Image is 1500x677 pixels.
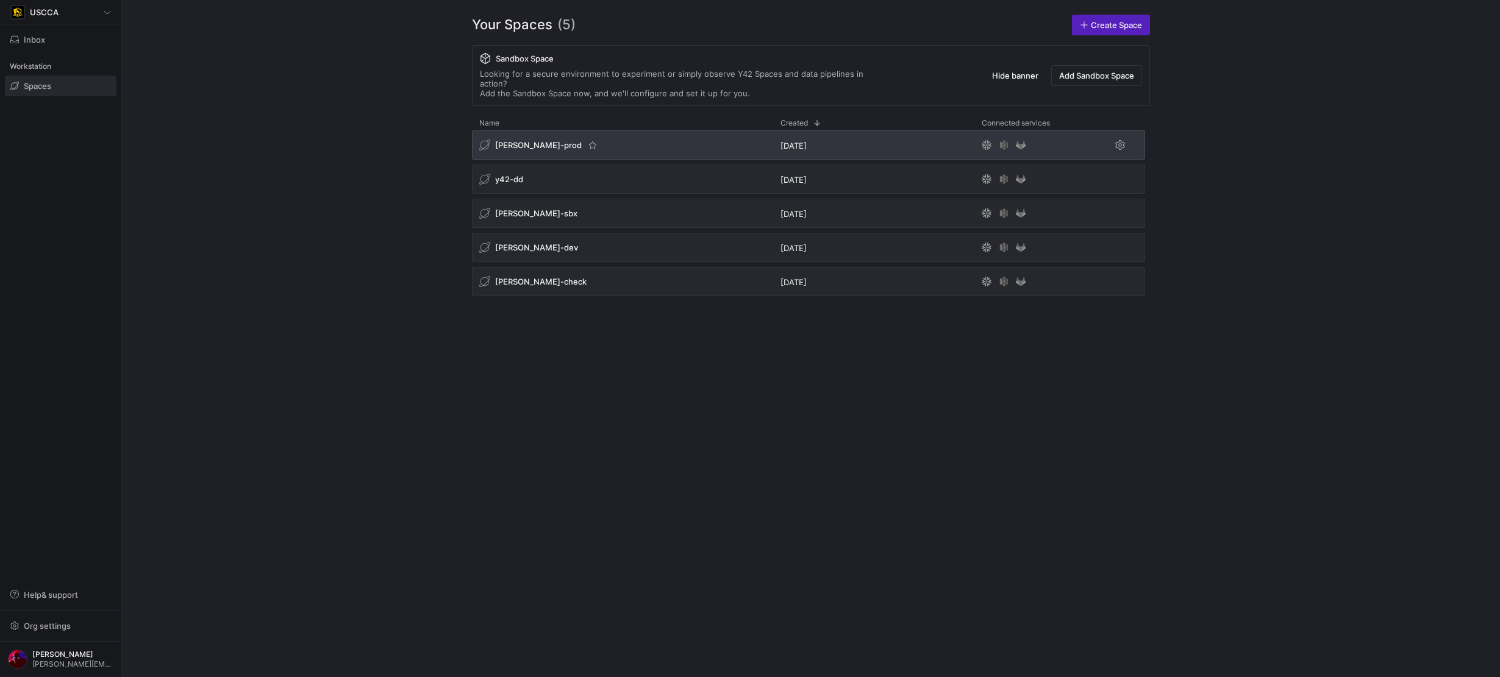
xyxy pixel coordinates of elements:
div: Press SPACE to select this row. [472,199,1145,233]
span: Your Spaces [472,15,552,35]
button: Org settings [5,615,116,636]
span: Help & support [24,590,78,600]
div: Press SPACE to select this row. [472,130,1145,165]
div: Press SPACE to select this row. [472,267,1145,301]
a: Org settings [5,622,116,632]
span: Created [780,119,808,127]
span: Name [479,119,499,127]
span: Sandbox Space [496,54,554,63]
img: https://storage.googleapis.com/y42-prod-data-exchange/images/uAsz27BndGEK0hZWDFeOjoxA7jCwgK9jE472... [12,6,24,18]
a: Create Space [1072,15,1150,35]
span: Inbox [24,35,45,44]
span: Connected services [982,119,1050,127]
button: https://storage.googleapis.com/y42-prod-data-exchange/images/ICWEDZt8PPNNsC1M8rtt1ADXuM1CLD3OveQ6... [5,647,116,672]
span: [PERSON_NAME]-sbx [495,208,577,218]
img: https://storage.googleapis.com/y42-prod-data-exchange/images/ICWEDZt8PPNNsC1M8rtt1ADXuM1CLD3OveQ6... [8,650,27,669]
span: [DATE] [780,277,807,287]
span: [PERSON_NAME]-dev [495,243,578,252]
button: Inbox [5,29,116,50]
span: [PERSON_NAME]-prod [495,140,582,150]
span: USCCA [30,7,59,17]
button: Hide banner [984,65,1046,86]
span: [PERSON_NAME] [32,650,113,659]
span: (5) [557,15,576,35]
div: Press SPACE to select this row. [472,165,1145,199]
span: [DATE] [780,141,807,151]
button: Add Sandbox Space [1051,65,1142,86]
div: Press SPACE to select this row. [472,233,1145,267]
div: Workstation [5,57,116,76]
a: Spaces [5,76,116,96]
span: [PERSON_NAME]-check [495,277,587,286]
span: Org settings [24,621,71,631]
span: Add Sandbox Space [1059,71,1134,80]
button: Help& support [5,584,116,605]
span: [PERSON_NAME][EMAIL_ADDRESS][DOMAIN_NAME] [32,660,113,668]
span: [DATE] [780,175,807,185]
span: Spaces [24,81,51,91]
span: y42-dd [495,174,523,184]
span: [DATE] [780,209,807,219]
span: Create Space [1091,20,1142,30]
span: [DATE] [780,243,807,253]
span: Hide banner [992,71,1038,80]
div: Looking for a secure environment to experiment or simply observe Y42 Spaces and data pipelines in... [480,69,888,98]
